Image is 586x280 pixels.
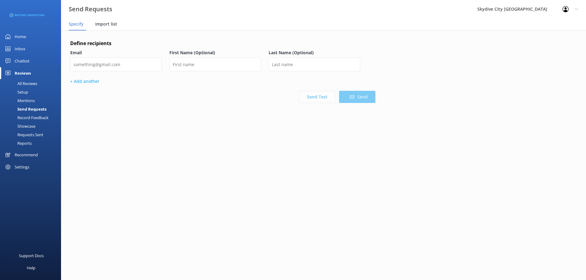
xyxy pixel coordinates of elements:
[95,21,117,27] span: Import list
[15,43,25,55] div: Inbox
[69,4,112,14] h3: Send Requests
[4,96,35,105] div: Mentions
[4,113,49,122] div: Record Feedback
[15,161,29,173] div: Settings
[4,122,35,130] div: Showcase
[4,122,61,130] a: Showcase
[4,139,61,147] a: Reports
[4,105,61,113] a: Send Requests
[4,130,43,139] div: Requests Sent
[4,96,61,105] a: Mentions
[15,149,38,161] div: Recommend
[4,139,32,147] div: Reports
[9,10,44,20] img: 3-1676954853.png
[15,30,26,43] div: Home
[4,130,61,139] a: Requests Sent
[269,49,360,56] label: Last Name (Optional)
[19,250,44,262] div: Support Docs
[15,55,30,67] div: Chatbot
[269,58,360,71] input: Last name
[70,78,375,85] p: + Add another
[70,40,375,48] h4: Define recipients
[70,58,162,71] input: something@gmail.com
[15,67,31,79] div: Reviews
[4,88,61,96] a: Setup
[169,49,261,56] label: First Name (Optional)
[70,49,162,56] label: Email
[4,79,61,88] a: All Reviews
[4,113,61,122] a: Record Feedback
[69,21,84,27] span: Specify
[4,105,46,113] div: Send Requests
[4,88,28,96] div: Setup
[27,262,35,274] div: Help
[4,79,37,88] div: All Reviews
[169,58,261,71] input: First name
